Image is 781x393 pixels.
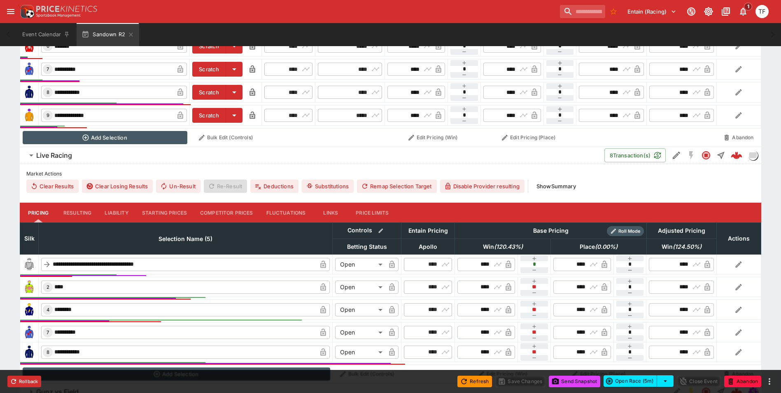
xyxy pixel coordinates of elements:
[530,226,572,236] div: Base Pricing
[615,228,644,235] span: Roll Mode
[82,180,153,193] button: Clear Losing Results
[684,148,699,163] button: SGM Disabled
[549,376,600,387] button: Send Snapshot
[23,367,330,381] button: Add Selection
[194,203,260,222] button: Competitor Prices
[156,180,200,193] button: Un-Result
[604,148,666,162] button: 8Transaction(s)
[36,151,72,160] h6: Live Racing
[192,62,226,77] button: Scratch
[45,66,51,72] span: 7
[571,242,627,252] span: Place(0.00%)
[20,223,39,255] th: Silk
[724,377,761,385] span: Mark an event as closed and abandoned.
[457,376,492,387] button: Refresh
[607,5,620,18] button: No Bookmarks
[457,367,548,381] button: Edit Pricing (Win)
[335,367,399,381] button: Bulk Edit (Controls)
[684,4,699,19] button: Connected to PK
[765,377,774,386] button: more
[731,150,742,161] div: b7327192-bf10-4afb-b8e9-4693e0316b4a
[26,167,755,180] label: Market Actions
[45,89,51,95] span: 8
[23,63,36,76] img: runner 7
[401,223,455,239] th: Entain Pricing
[669,148,684,163] button: Edit Detail
[26,180,79,193] button: Clear Results
[560,5,605,18] input: search
[401,239,455,255] th: Apollo
[23,109,36,122] img: runner 9
[98,203,135,222] button: Liability
[192,108,226,123] button: Scratch
[483,131,574,144] button: Edit Pricing (Place)
[719,131,758,144] button: Abandon
[349,203,395,222] button: Price Limits
[45,349,51,355] span: 8
[657,375,674,387] button: select merge strategy
[713,148,728,163] button: Straight
[646,223,716,239] th: Adjusted Pricing
[192,39,226,54] button: Scratch
[3,4,18,19] button: open drawer
[622,5,681,18] button: Select Tenant
[604,375,674,387] div: split button
[607,226,644,236] div: Show/hide Price Roll mode configuration.
[338,242,396,252] span: Betting Status
[17,23,75,46] button: Event Calendar
[753,2,771,21] button: Tom Flynn
[755,5,769,18] div: Tom Flynn
[440,180,525,193] button: Disable Provider resulting
[701,4,716,19] button: Toggle light/dark mode
[20,203,57,222] button: Pricing
[375,225,386,236] button: Bulk edit
[23,40,36,53] img: runner 6
[333,223,401,239] th: Controls
[45,43,51,49] span: 6
[260,203,312,222] button: Fluctuations
[335,281,385,294] div: Open
[595,242,618,252] em: ( 0.00 %)
[553,367,644,381] button: Edit Pricing (Place)
[23,258,36,271] img: blank-silk.png
[192,85,226,100] button: Scratch
[23,131,187,144] button: Add Selection
[335,346,385,359] div: Open
[699,148,713,163] button: Closed
[23,326,36,339] img: runner 7
[192,131,259,144] button: Bulk Edit (Controls)
[357,180,437,193] button: Remap Selection Target
[57,203,98,222] button: Resulting
[149,234,221,244] span: Selection Name (5)
[36,6,97,12] img: PriceKinetics
[728,147,745,164] a: b7327192-bf10-4afb-b8e9-4693e0316b4a
[23,86,36,99] img: runner 8
[701,150,711,160] svg: Closed
[45,112,51,118] span: 9
[7,376,41,387] button: Rollback
[23,281,36,294] img: runner 2
[731,150,742,161] img: logo-cerberus--red.svg
[45,330,51,335] span: 7
[20,147,604,164] button: Live Racing
[335,303,385,316] div: Open
[474,242,532,252] span: Win(120.43%)
[387,131,478,144] button: Edit Pricing (Win)
[45,307,51,313] span: 4
[748,150,758,160] div: liveracing
[135,203,194,222] button: Starting Prices
[23,346,36,359] img: runner 8
[532,180,581,193] button: ShowSummary
[23,303,36,316] img: runner 4
[724,376,761,387] button: Abandon
[716,223,761,255] th: Actions
[36,14,81,17] img: Sportsbook Management
[744,2,753,11] span: 1
[312,203,349,222] button: Links
[736,4,751,19] button: Notifications
[494,242,523,252] em: ( 120.43 %)
[604,375,657,387] button: Open Race (5m)
[718,4,733,19] button: Documentation
[653,242,711,252] span: Win(124.50%)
